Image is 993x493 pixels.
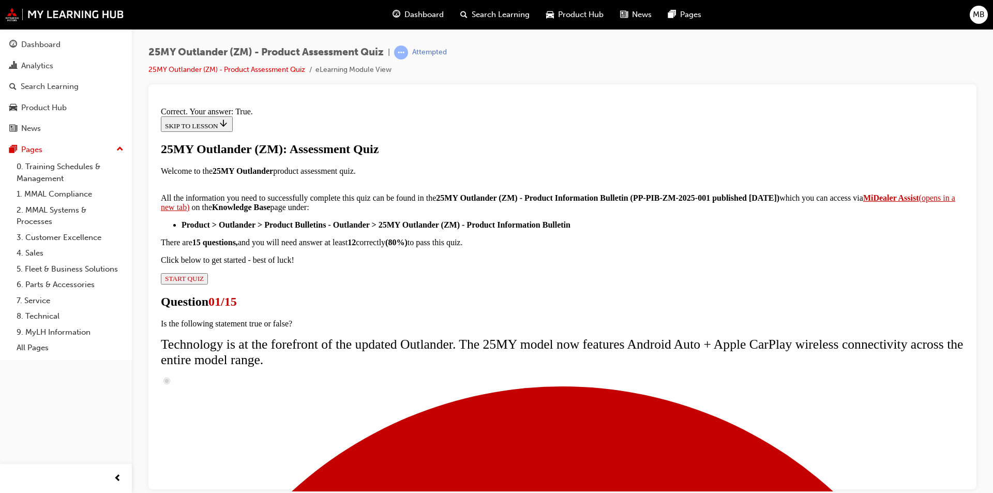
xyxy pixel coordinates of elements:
span: Technology is at the forefront of the updated Outlander. The 25MY model now features Android Auto... [4,234,806,264]
a: 3. Customer Excellence [12,230,128,246]
strong: 12 [191,135,199,144]
span: SKIP TO LESSON [8,19,72,27]
button: SKIP TO LESSON [4,13,76,29]
p: There are and you will need answer at least correctly to pass this quiz. [4,135,807,144]
img: mmal [5,8,124,21]
span: Search Learning [472,9,530,21]
span: Dashboard [404,9,444,21]
a: 7. Service [12,293,128,309]
span: search-icon [9,82,17,92]
a: 2. MMAL Systems & Processes [12,202,128,230]
div: Correct. Your answer: True. [4,4,807,13]
span: Pages [680,9,701,21]
span: prev-icon [114,472,122,485]
span: Product Hub [558,9,604,21]
strong: 25MY Outlander (ZM) - Product Information Bulletin [279,91,471,99]
button: DashboardAnalyticsSearch LearningProduct HubNews [4,33,128,140]
strong: Knowledge Base [55,100,113,109]
a: Product Hub [4,98,128,117]
span: Question [4,192,52,205]
div: Dashboard [21,39,61,51]
span: learningRecordVerb_ATTEMPT-icon [394,46,408,59]
span: 25MY Outlander (ZM) - Product Assessment Quiz [148,47,384,58]
div: 25MY Outlander (ZM): Assessment Quiz [4,39,807,53]
span: news-icon [9,124,17,133]
a: search-iconSearch Learning [452,4,538,25]
div: Search Learning [21,81,79,93]
div: Analytics [21,60,53,72]
span: guage-icon [9,40,17,50]
h1: Question 1 of 15 [4,192,807,206]
li: eLearning Module View [315,64,392,76]
a: pages-iconPages [660,4,710,25]
span: up-icon [116,143,124,156]
a: guage-iconDashboard [384,4,452,25]
a: news-iconNews [612,4,660,25]
span: car-icon [9,103,17,113]
strong: (PP-PIB-ZM-2025-001 published [DATE]) [474,91,623,99]
span: News [632,9,652,21]
a: 8. Technical [12,308,128,324]
span: | [388,47,390,58]
a: Analytics [4,56,128,76]
a: 9. MyLH Information [12,324,128,340]
p: Welcome to the product assessment quiz. [4,64,807,73]
a: 6. Parts & Accessories [12,277,128,293]
p: All the information you need to successfully complete this quiz can be found in the which you can... [4,81,807,109]
span: chart-icon [9,62,17,71]
span: 01/15 [52,192,80,205]
div: Pages [21,144,42,156]
span: news-icon [620,8,628,21]
strong: MiDealer Assist [706,91,762,99]
a: 4. Sales [12,245,128,261]
button: MB [970,6,988,24]
a: 25MY Outlander (ZM) - Product Assessment Quiz [148,65,305,74]
strong: 15 questions, [36,135,81,144]
div: Product Hub [21,102,67,114]
p: Is the following statement true or false? [4,216,807,226]
span: car-icon [546,8,554,21]
span: MB [973,9,985,21]
button: Pages [4,140,128,159]
strong: (80%) [229,135,251,144]
span: guage-icon [393,8,400,21]
span: pages-icon [668,8,676,21]
div: Attempted [412,48,447,57]
span: search-icon [460,8,468,21]
strong: > Product Bulletins - Outlander > 25MY Outlander (ZM) - Product Information Bulletin [101,117,414,126]
span: START QUIZ [8,172,47,180]
p: Click below to get started - best of luck! [4,153,807,162]
a: 5. Fleet & Business Solutions [12,261,128,277]
a: Search Learning [4,77,128,96]
a: News [4,119,128,138]
a: Dashboard [4,35,128,54]
a: All Pages [12,340,128,356]
a: 1. MMAL Compliance [12,186,128,202]
div: News [21,123,41,135]
strong: 25MY Outlander [56,64,116,72]
a: 0. Training Schedules & Management [12,159,128,186]
a: car-iconProduct Hub [538,4,612,25]
strong: Product > Outlander [25,117,99,126]
span: pages-icon [9,145,17,155]
span: (opens in a new tab) [4,91,799,109]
